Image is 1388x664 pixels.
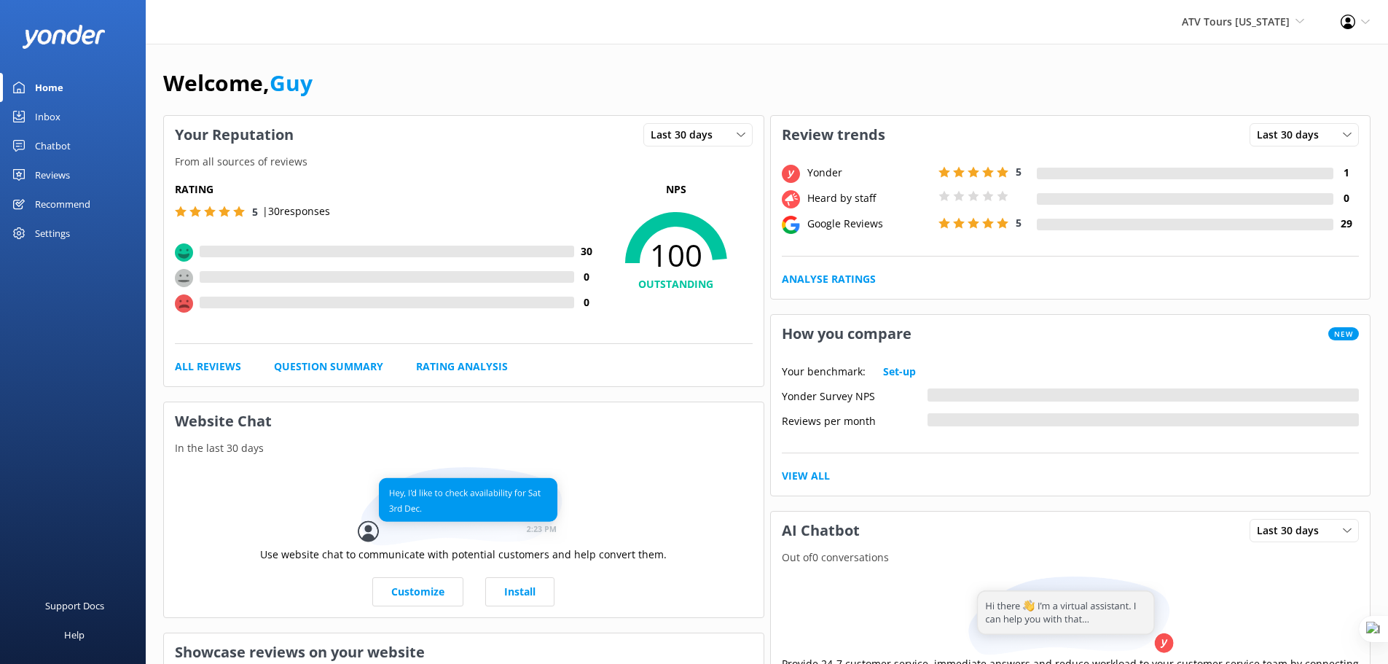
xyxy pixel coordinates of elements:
h3: Website Chat [164,402,764,440]
a: View All [782,468,830,484]
a: Question Summary [274,359,383,375]
h4: 0 [574,294,600,310]
div: Recommend [35,190,90,219]
div: Inbox [35,102,60,131]
a: Rating Analysis [416,359,508,375]
div: Chatbot [35,131,71,160]
p: Use website chat to communicate with potential customers and help convert them. [260,547,667,563]
div: Support Docs [45,591,104,620]
a: Analyse Ratings [782,271,876,287]
h4: OUTSTANDING [600,276,753,292]
h3: Your Reputation [164,116,305,154]
span: 5 [252,205,258,219]
span: ATV Tours [US_STATE] [1182,15,1290,28]
h5: Rating [175,181,600,198]
div: Yonder Survey NPS [782,388,928,402]
h4: 0 [574,269,600,285]
img: assistant... [965,577,1176,656]
h3: How you compare [771,315,922,353]
div: Help [64,620,85,649]
span: Last 30 days [651,127,721,143]
p: Your benchmark: [782,364,866,380]
p: In the last 30 days [164,440,764,456]
span: 100 [600,237,753,273]
a: Guy [270,68,313,98]
a: Customize [372,577,463,606]
div: Reviews per month [782,413,928,426]
span: Last 30 days [1257,523,1328,539]
p: Out of 0 conversations [771,550,1371,566]
p: NPS [600,181,753,198]
img: conversation... [358,467,569,547]
div: Heard by staff [804,190,935,206]
a: Set-up [883,364,916,380]
p: From all sources of reviews [164,154,764,170]
div: Home [35,73,63,102]
div: Google Reviews [804,216,935,232]
div: Reviews [35,160,70,190]
h4: 29 [1333,216,1359,232]
h1: Welcome, [163,66,313,101]
p: | 30 responses [262,203,330,219]
span: Last 30 days [1257,127,1328,143]
div: Settings [35,219,70,248]
a: Install [485,577,554,606]
div: Yonder [804,165,935,181]
span: 5 [1016,165,1022,179]
span: New [1328,327,1359,340]
h4: 30 [574,243,600,259]
img: yonder-white-logo.png [22,25,106,49]
a: All Reviews [175,359,241,375]
h4: 0 [1333,190,1359,206]
h3: Review trends [771,116,896,154]
h4: 1 [1333,165,1359,181]
h3: AI Chatbot [771,512,871,550]
span: 5 [1016,216,1022,230]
